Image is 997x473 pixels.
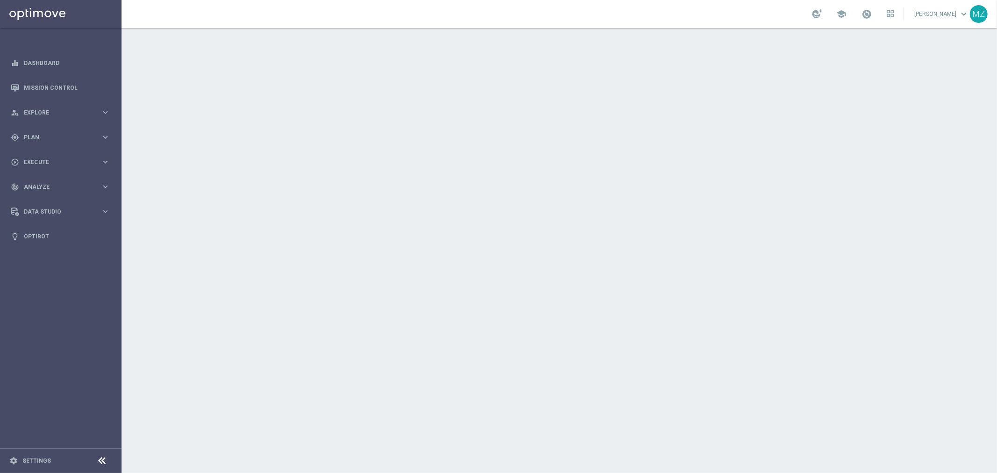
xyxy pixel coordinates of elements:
[24,135,101,140] span: Plan
[11,158,101,166] div: Execute
[101,158,110,166] i: keyboard_arrow_right
[959,9,969,19] span: keyboard_arrow_down
[24,184,101,190] span: Analyze
[10,109,110,116] button: person_search Explore keyboard_arrow_right
[11,108,19,117] i: person_search
[11,183,19,191] i: track_changes
[11,133,19,142] i: gps_fixed
[24,75,110,100] a: Mission Control
[11,59,19,67] i: equalizer
[913,7,970,21] a: [PERSON_NAME]keyboard_arrow_down
[11,183,101,191] div: Analyze
[10,183,110,191] button: track_changes Analyze keyboard_arrow_right
[970,5,988,23] div: MZ
[101,108,110,117] i: keyboard_arrow_right
[101,207,110,216] i: keyboard_arrow_right
[836,9,846,19] span: school
[11,208,101,216] div: Data Studio
[24,50,110,75] a: Dashboard
[24,224,110,249] a: Optibot
[11,108,101,117] div: Explore
[10,59,110,67] button: equalizer Dashboard
[10,84,110,92] button: Mission Control
[10,208,110,215] button: Data Studio keyboard_arrow_right
[11,158,19,166] i: play_circle_outline
[101,182,110,191] i: keyboard_arrow_right
[9,457,18,465] i: settings
[10,233,110,240] button: lightbulb Optibot
[10,158,110,166] button: play_circle_outline Execute keyboard_arrow_right
[22,458,51,464] a: Settings
[11,50,110,75] div: Dashboard
[101,133,110,142] i: keyboard_arrow_right
[11,133,101,142] div: Plan
[24,159,101,165] span: Execute
[10,134,110,141] button: gps_fixed Plan keyboard_arrow_right
[24,209,101,215] span: Data Studio
[11,232,19,241] i: lightbulb
[11,224,110,249] div: Optibot
[24,110,101,115] span: Explore
[11,75,110,100] div: Mission Control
